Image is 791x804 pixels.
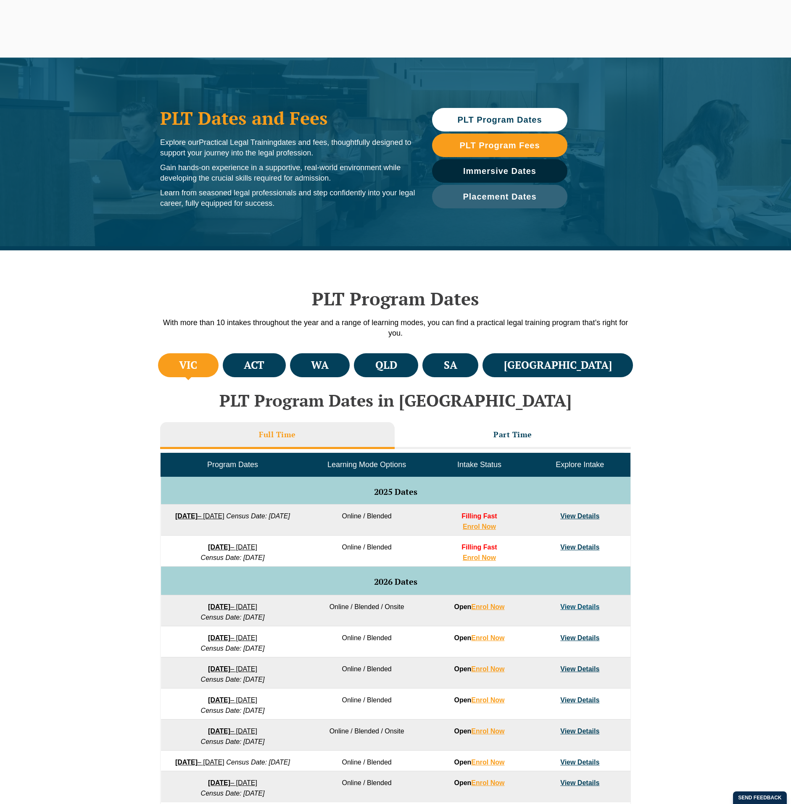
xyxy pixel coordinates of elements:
[463,554,496,561] a: Enrol Now
[454,728,504,735] strong: Open
[304,626,429,657] td: Online / Blended
[504,358,612,372] h4: [GEOGRAPHIC_DATA]
[156,288,635,309] h2: PLT Program Dates
[560,512,599,520] a: View Details
[201,554,265,561] em: Census Date: [DATE]
[560,634,599,641] a: View Details
[471,665,504,673] a: Enrol Now
[471,759,504,766] a: Enrol Now
[374,486,417,497] span: 2025 Dates
[226,512,290,520] em: Census Date: [DATE]
[432,159,567,183] a: Immersive Dates
[432,134,567,157] a: PLT Program Fees
[311,358,329,372] h4: WA
[454,779,504,786] strong: Open
[175,759,198,766] strong: [DATE]
[201,707,265,714] em: Census Date: [DATE]
[444,358,457,372] h4: SA
[208,665,230,673] strong: [DATE]
[201,676,265,683] em: Census Date: [DATE]
[454,665,504,673] strong: Open
[471,779,504,786] a: Enrol Now
[208,779,257,786] a: [DATE]– [DATE]
[208,728,230,735] strong: [DATE]
[432,108,567,131] a: PLT Program Dates
[179,358,197,372] h4: VIC
[156,391,635,410] h2: PLT Program Dates in [GEOGRAPHIC_DATA]
[160,108,415,129] h1: PLT Dates and Fees
[175,759,224,766] a: [DATE]– [DATE]
[208,544,230,551] strong: [DATE]
[375,358,397,372] h4: QLD
[156,318,635,339] p: With more than 10 intakes throughout the year and a range of learning modes, you can find a pract...
[471,603,504,610] a: Enrol Now
[560,544,599,551] a: View Details
[304,595,429,626] td: Online / Blended / Onsite
[208,779,230,786] strong: [DATE]
[463,192,536,201] span: Placement Dates
[560,696,599,704] a: View Details
[175,512,224,520] a: [DATE]– [DATE]
[160,137,415,158] p: Explore our dates and fees, thoughtfully designed to support your journey into the legal profession.
[208,544,257,551] a: [DATE]– [DATE]
[457,460,501,469] span: Intake Status
[560,603,599,610] a: View Details
[560,759,599,766] a: View Details
[432,185,567,208] a: Placement Dates
[461,512,497,520] span: Filling Fast
[201,738,265,745] em: Census Date: [DATE]
[201,614,265,621] em: Census Date: [DATE]
[304,504,429,536] td: Online / Blended
[208,603,257,610] a: [DATE]– [DATE]
[304,751,429,771] td: Online / Blended
[560,728,599,735] a: View Details
[327,460,406,469] span: Learning Mode Options
[208,634,230,641] strong: [DATE]
[471,696,504,704] a: Enrol Now
[556,460,604,469] span: Explore Intake
[454,759,504,766] strong: Open
[454,603,504,610] strong: Open
[208,665,257,673] a: [DATE]– [DATE]
[208,634,257,641] a: [DATE]– [DATE]
[560,779,599,786] a: View Details
[560,665,599,673] a: View Details
[304,771,429,802] td: Online / Blended
[471,634,504,641] a: Enrol Now
[201,790,265,797] em: Census Date: [DATE]
[461,544,497,551] span: Filling Fast
[208,696,230,704] strong: [DATE]
[226,759,290,766] em: Census Date: [DATE]
[304,688,429,720] td: Online / Blended
[207,460,258,469] span: Program Dates
[454,634,504,641] strong: Open
[459,141,540,150] span: PLT Program Fees
[160,188,415,209] p: Learn from seasoned legal professionals and step confidently into your legal career, fully equipp...
[208,728,257,735] a: [DATE]– [DATE]
[374,576,417,587] span: 2026 Dates
[175,512,198,520] strong: [DATE]
[201,645,265,652] em: Census Date: [DATE]
[244,358,264,372] h4: ACT
[304,657,429,688] td: Online / Blended
[457,116,542,124] span: PLT Program Dates
[454,696,504,704] strong: Open
[208,603,230,610] strong: [DATE]
[493,430,532,439] h3: Part Time
[463,523,496,530] a: Enrol Now
[304,536,429,567] td: Online / Blended
[259,430,296,439] h3: Full Time
[471,728,504,735] a: Enrol Now
[208,696,257,704] a: [DATE]– [DATE]
[199,138,277,147] span: Practical Legal Training
[463,167,536,175] span: Immersive Dates
[160,163,415,184] p: Gain hands-on experience in a supportive, real-world environment while developing the crucial ski...
[304,720,429,751] td: Online / Blended / Onsite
